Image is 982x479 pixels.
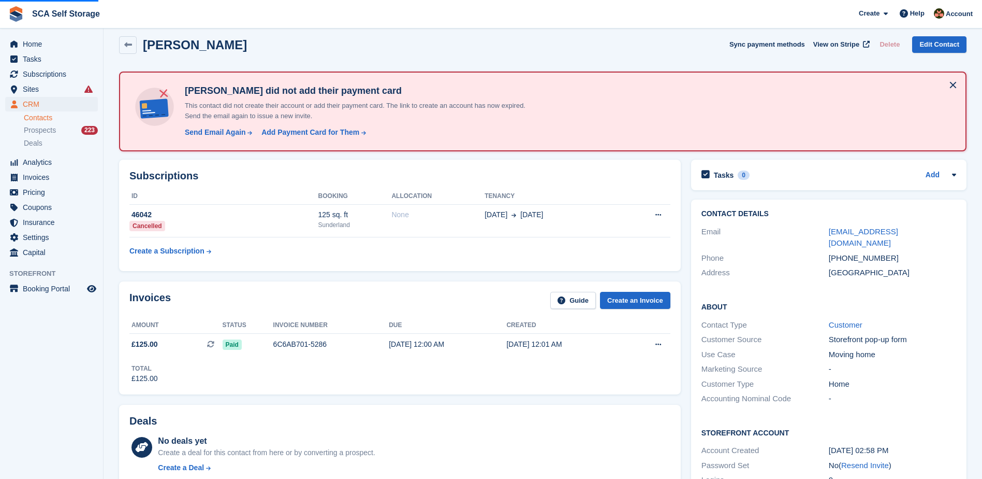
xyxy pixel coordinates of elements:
[131,364,158,373] div: Total
[318,188,392,205] th: Booking
[701,301,956,312] h2: About
[701,334,829,346] div: Customer Source
[829,445,956,457] div: [DATE] 02:58 PM
[158,447,375,458] div: Create a deal for this contact from here or by converting a prospect.
[23,67,85,81] span: Subscriptions
[129,292,171,309] h2: Invoices
[701,226,829,249] div: Email
[5,67,98,81] a: menu
[5,281,98,296] a: menu
[23,170,85,185] span: Invoices
[5,245,98,260] a: menu
[129,170,670,182] h2: Subscriptions
[829,320,862,329] a: Customer
[829,393,956,405] div: -
[158,462,375,473] a: Create a Deal
[701,267,829,279] div: Address
[5,215,98,230] a: menu
[829,378,956,390] div: Home
[8,6,24,22] img: stora-icon-8386f47178a22dfd0bd8f6a31ec36ba5ce8667c1dd55bd0f319d3a0aa187defe.svg
[841,461,889,470] a: Resend Invite
[181,85,543,97] h4: [PERSON_NAME] did not add their payment card
[389,317,506,334] th: Due
[701,252,829,264] div: Phone
[5,52,98,66] a: menu
[5,82,98,96] a: menu
[23,200,85,215] span: Coupons
[5,200,98,215] a: menu
[23,52,85,66] span: Tasks
[5,170,98,185] a: menu
[261,127,359,138] div: Add Payment Card for Them
[829,252,956,264] div: [PHONE_NUMBER]
[23,230,85,245] span: Settings
[28,5,104,22] a: SCA Self Storage
[829,227,898,248] a: [EMAIL_ADDRESS][DOMAIN_NAME]
[485,209,507,220] span: [DATE]
[5,97,98,111] a: menu
[829,334,956,346] div: Storefront pop-up form
[389,339,506,350] div: [DATE] 12:00 AM
[714,171,734,180] h2: Tasks
[223,317,273,334] th: Status
[701,210,956,218] h2: Contact Details
[506,339,624,350] div: [DATE] 12:01 AM
[520,209,543,220] span: [DATE]
[934,8,944,19] img: Sarah Race
[809,36,872,53] a: View on Stripe
[391,188,485,205] th: Allocation
[23,155,85,170] span: Analytics
[829,460,956,472] div: No
[701,427,956,438] h2: Storefront Account
[485,188,620,205] th: Tenancy
[829,363,956,375] div: -
[23,82,85,96] span: Sites
[600,292,670,309] a: Create an Invoice
[133,85,177,129] img: no-card-linked-e7822e413c904bf8b177c4d89f31251c4716f9871600ec3ca5bfc59e148c83f4.svg
[701,363,829,375] div: Marketing Source
[158,435,375,447] div: No deals yet
[23,185,85,200] span: Pricing
[24,113,98,123] a: Contacts
[701,349,829,361] div: Use Case
[829,349,956,361] div: Moving home
[701,393,829,405] div: Accounting Nominal Code
[859,8,880,19] span: Create
[23,245,85,260] span: Capital
[181,101,543,121] p: This contact did not create their account or add their payment card. The link to create an accoun...
[391,209,485,220] div: None
[81,126,98,135] div: 223
[223,340,242,350] span: Paid
[129,246,204,257] div: Create a Subscription
[24,125,98,136] a: Prospects 223
[318,220,392,230] div: Sunderland
[5,37,98,51] a: menu
[910,8,925,19] span: Help
[875,36,904,53] button: Delete
[129,317,223,334] th: Amount
[5,185,98,200] a: menu
[23,281,85,296] span: Booking Portal
[24,138,98,149] a: Deals
[701,319,829,331] div: Contact Type
[273,317,389,334] th: Invoice number
[912,36,966,53] a: Edit Contact
[24,125,56,135] span: Prospects
[550,292,596,309] a: Guide
[143,38,247,52] h2: [PERSON_NAME]
[318,209,392,220] div: 125 sq. ft
[506,317,624,334] th: Created
[23,215,85,230] span: Insurance
[738,171,750,180] div: 0
[701,378,829,390] div: Customer Type
[946,9,973,19] span: Account
[129,188,318,205] th: ID
[813,39,859,50] span: View on Stripe
[131,339,158,350] span: £125.00
[23,97,85,111] span: CRM
[24,138,42,148] span: Deals
[926,170,940,181] a: Add
[185,127,246,138] div: Send Email Again
[85,283,98,295] a: Preview store
[129,415,157,427] h2: Deals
